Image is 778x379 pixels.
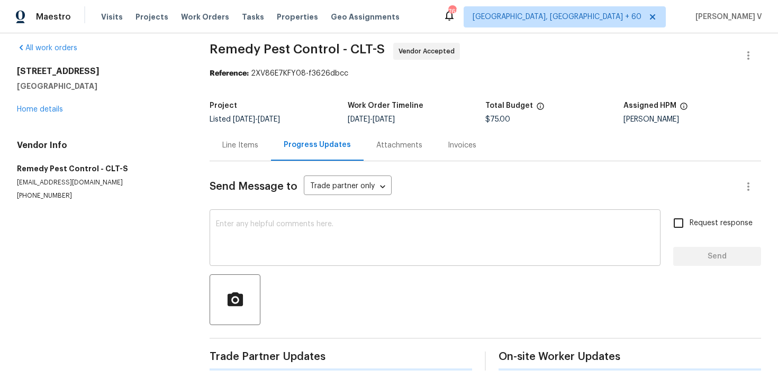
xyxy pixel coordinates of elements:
div: Attachments [376,140,422,151]
span: [DATE] [348,116,370,123]
div: 768 [448,6,456,17]
div: [PERSON_NAME] [623,116,762,123]
div: Progress Updates [284,140,351,150]
span: Request response [690,218,753,229]
span: The hpm assigned to this work order. [680,102,688,116]
h5: Total Budget [485,102,533,109]
span: [DATE] [373,116,395,123]
span: Maestro [36,12,71,22]
span: Geo Assignments [331,12,400,22]
span: Trade Partner Updates [210,352,472,362]
a: All work orders [17,44,77,52]
span: [DATE] [258,116,280,123]
div: 2XV86E7KFY08-f3626dbcc [210,68,761,79]
span: [DATE] [233,116,255,123]
h2: [STREET_ADDRESS] [17,66,184,77]
span: Projects [135,12,168,22]
h5: [GEOGRAPHIC_DATA] [17,81,184,91]
div: Invoices [448,140,476,151]
h5: Assigned HPM [623,102,676,109]
span: - [233,116,280,123]
span: Vendor Accepted [399,46,459,57]
span: - [348,116,395,123]
p: [EMAIL_ADDRESS][DOMAIN_NAME] [17,178,184,187]
span: Properties [277,12,318,22]
span: [GEOGRAPHIC_DATA], [GEOGRAPHIC_DATA] + 60 [473,12,641,22]
h5: Work Order Timeline [348,102,423,109]
span: Tasks [242,13,264,21]
span: Work Orders [181,12,229,22]
span: Send Message to [210,181,297,192]
span: [PERSON_NAME] V [691,12,762,22]
span: Listed [210,116,280,123]
div: Trade partner only [304,178,392,196]
h5: Remedy Pest Control - CLT-S [17,163,184,174]
span: Visits [101,12,123,22]
span: $75.00 [485,116,510,123]
h4: Vendor Info [17,140,184,151]
span: Remedy Pest Control - CLT-S [210,43,385,56]
b: Reference: [210,70,249,77]
span: On-site Worker Updates [499,352,761,362]
div: Line Items [222,140,258,151]
h5: Project [210,102,237,109]
p: [PHONE_NUMBER] [17,191,184,200]
span: The total cost of line items that have been proposed by Opendoor. This sum includes line items th... [536,102,545,116]
a: Home details [17,106,63,113]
